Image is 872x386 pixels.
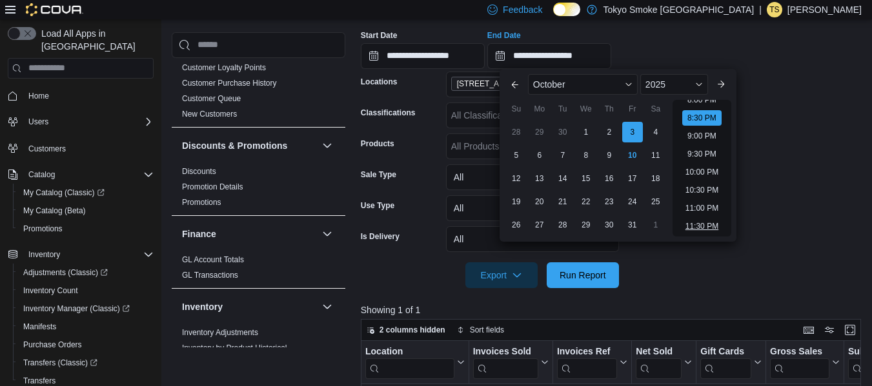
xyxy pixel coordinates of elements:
[23,247,154,262] span: Inventory
[3,86,159,105] button: Home
[23,340,82,350] span: Purchase Orders
[23,141,71,157] a: Customers
[700,346,751,379] div: Gift Card Sales
[700,346,762,379] button: Gift Cards
[645,215,666,235] div: day-1
[711,74,731,95] button: Next month
[452,322,509,338] button: Sort fields
[23,285,78,296] span: Inventory Count
[553,215,573,235] div: day-28
[487,43,611,69] input: Press the down key to enter a popover containing a calendar. Press the escape key to close the po...
[13,220,159,238] button: Promotions
[645,191,666,212] div: day-25
[506,215,527,235] div: day-26
[182,270,238,280] span: GL Transactions
[182,327,258,338] span: Inventory Adjustments
[23,304,130,314] span: Inventory Manager (Classic)
[636,346,692,379] button: Net Sold
[182,255,244,264] a: GL Account Totals
[361,200,394,211] label: Use Type
[576,191,596,212] div: day-22
[361,108,416,118] label: Classifications
[529,215,550,235] div: day-27
[645,168,666,189] div: day-18
[680,182,724,198] li: 10:30 PM
[182,300,223,313] h3: Inventory
[13,300,159,318] a: Inventory Manager (Classic)
[622,122,643,142] div: day-3
[529,168,550,189] div: day-13
[457,77,534,90] span: [STREET_ADDRESS]
[23,206,86,216] span: My Catalog (Beta)
[182,63,266,73] span: Customer Loyalty Points
[172,252,345,288] div: Finance
[23,188,105,198] span: My Catalog (Classic)
[28,144,66,154] span: Customers
[3,113,159,131] button: Users
[18,319,154,334] span: Manifests
[645,99,666,119] div: Sa
[576,145,596,166] div: day-8
[182,109,237,119] span: New Customers
[18,221,154,236] span: Promotions
[576,215,596,235] div: day-29
[503,3,542,16] span: Feedback
[36,27,154,53] span: Load All Apps in [GEOGRAPHIC_DATA]
[673,100,731,236] ul: Time
[505,121,667,236] div: October, 2025
[770,346,840,379] button: Gross Sales
[23,88,154,104] span: Home
[182,182,243,192] span: Promotion Details
[13,202,159,220] button: My Catalog (Beta)
[557,346,617,358] div: Invoices Ref
[18,337,154,352] span: Purchase Orders
[533,79,565,90] span: October
[182,300,317,313] button: Inventory
[576,122,596,142] div: day-1
[18,203,91,218] a: My Catalog (Beta)
[506,191,527,212] div: day-19
[18,185,110,200] a: My Catalog (Classic)
[528,74,638,95] div: Button. Open the month selector. October is currently selected.
[622,145,643,166] div: day-10
[553,99,573,119] div: Tu
[18,301,135,316] a: Inventory Manager (Classic)
[361,77,398,87] label: Locations
[599,191,620,212] div: day-23
[487,30,521,41] label: End Date
[361,30,398,41] label: Start Date
[18,203,154,218] span: My Catalog (Beta)
[319,226,335,242] button: Finance
[446,226,619,252] button: All
[319,299,335,314] button: Inventory
[553,16,554,17] span: Dark Mode
[13,336,159,354] button: Purchase Orders
[599,99,620,119] div: Th
[18,283,154,298] span: Inventory Count
[182,167,216,176] a: Discounts
[822,322,837,338] button: Display options
[182,79,277,88] a: Customer Purchase History
[599,145,620,166] div: day-9
[769,2,779,17] span: TS
[18,319,61,334] a: Manifests
[770,346,829,358] div: Gross Sales
[553,168,573,189] div: day-14
[759,2,762,17] p: |
[182,94,241,103] a: Customer Queue
[472,346,548,379] button: Invoices Sold
[680,200,724,216] li: 11:00 PM
[23,140,154,156] span: Customers
[23,114,54,130] button: Users
[361,139,394,149] label: Products
[23,167,60,182] button: Catalog
[361,231,400,242] label: Is Delivery
[680,218,724,234] li: 11:30 PM
[622,168,643,189] div: day-17
[182,182,243,191] a: Promotion Details
[18,301,154,316] span: Inventory Manager (Classic)
[472,346,538,379] div: Invoices Sold
[18,337,87,352] a: Purchase Orders
[787,2,862,17] p: [PERSON_NAME]
[361,322,451,338] button: 2 columns hidden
